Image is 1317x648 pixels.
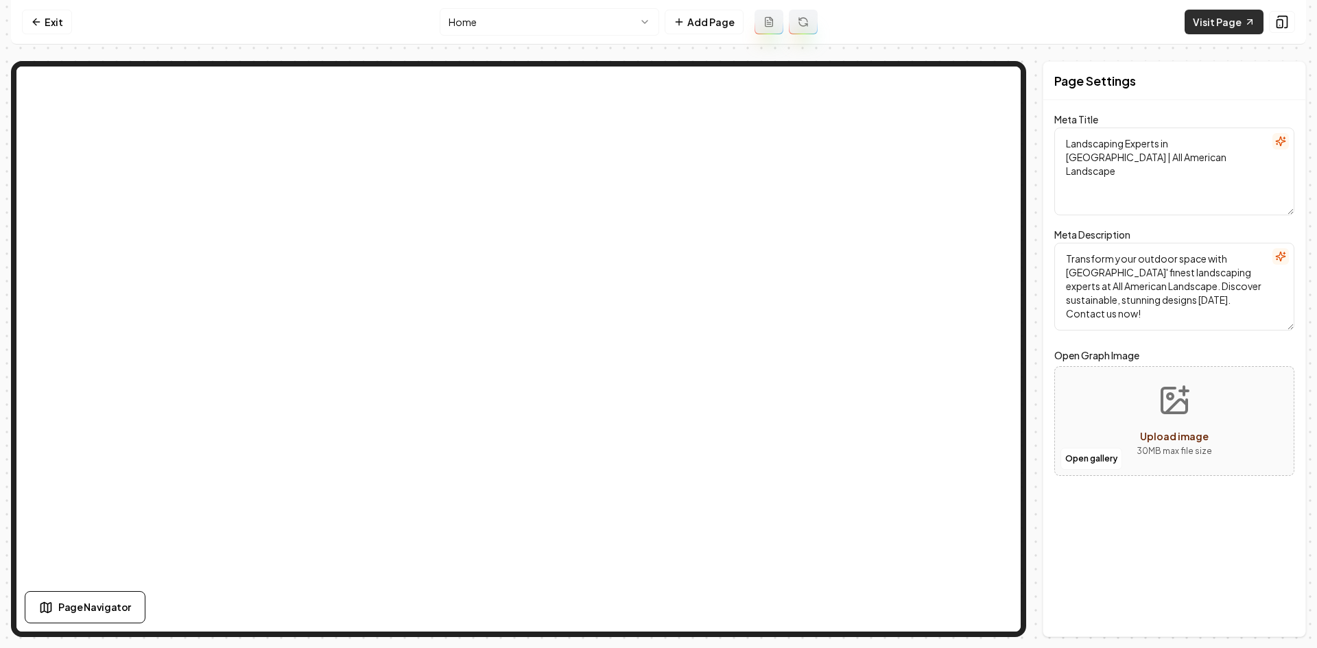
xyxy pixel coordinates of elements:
a: Exit [22,10,72,34]
label: Meta Description [1054,228,1130,241]
h2: Page Settings [1054,71,1136,91]
button: Regenerate page [789,10,818,34]
button: Add Page [665,10,744,34]
button: Open gallery [1060,448,1122,470]
label: Open Graph Image [1054,347,1294,363]
span: Upload image [1140,430,1209,442]
label: Meta Title [1054,113,1098,125]
a: Visit Page [1185,10,1263,34]
span: Page Navigator [58,600,131,614]
button: Add admin page prompt [755,10,783,34]
p: 30 MB max file size [1137,444,1212,458]
button: Upload image [1126,373,1223,469]
button: Page Navigator [25,591,145,623]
